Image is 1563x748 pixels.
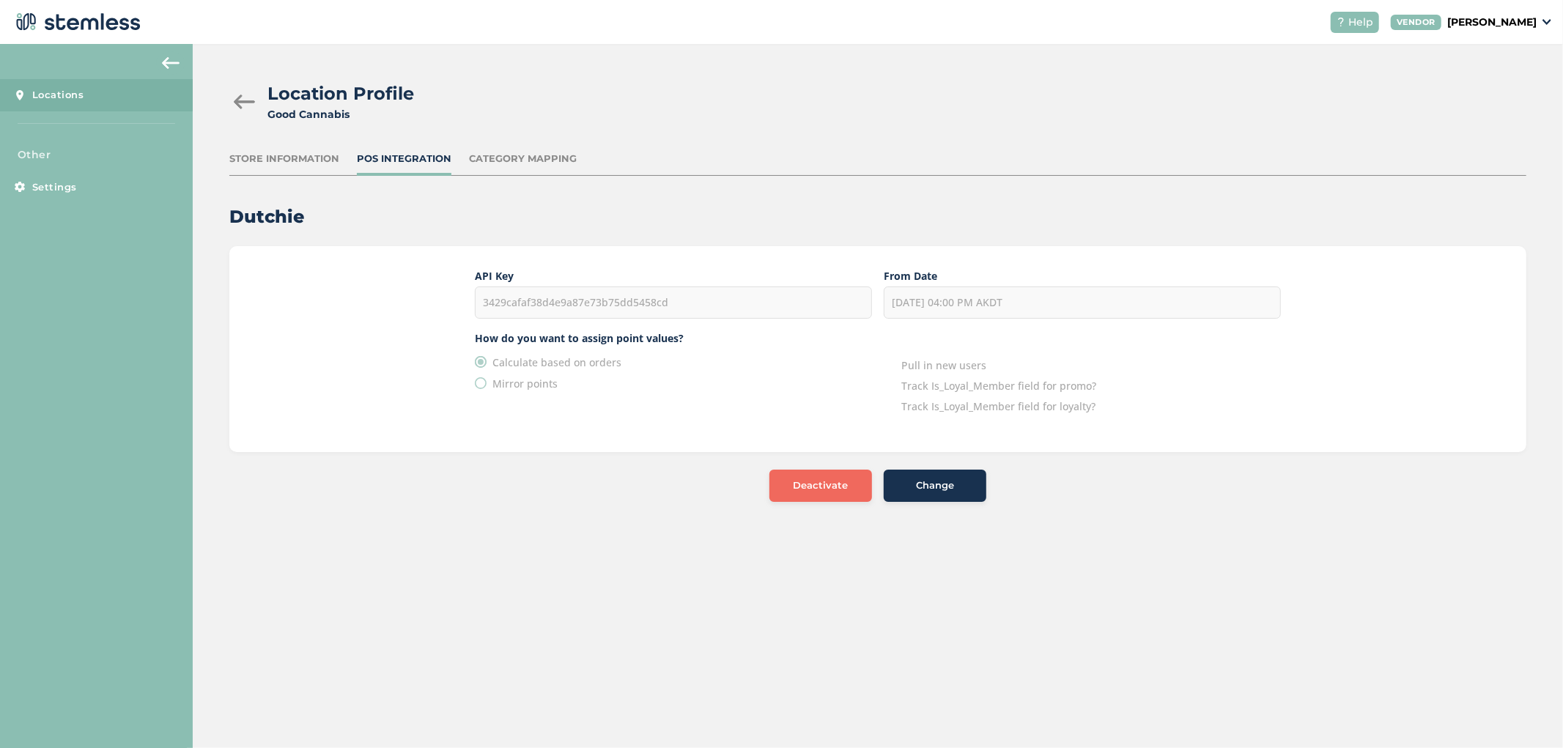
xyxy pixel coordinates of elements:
[469,152,577,166] div: Category Mapping
[475,268,872,284] label: API Key
[769,470,872,502] button: Deactivate
[884,268,1281,284] label: From Date
[1542,19,1551,25] img: icon_down-arrow-small-66adaf34.svg
[916,478,954,493] span: Change
[794,478,849,493] span: Deactivate
[267,107,414,122] div: Good Cannabis
[1348,15,1373,30] span: Help
[267,81,414,107] h2: Location Profile
[12,7,141,37] img: logo-dark-0685b13c.svg
[229,152,339,166] div: Store Information
[1337,18,1345,26] img: icon-help-white-03924b79.svg
[475,330,872,346] label: How do you want to assign point values?
[32,88,84,103] span: Locations
[884,470,986,502] button: Change
[1490,678,1563,748] iframe: Chat Widget
[162,57,180,69] img: icon-arrow-back-accent-c549486e.svg
[32,180,77,195] span: Settings
[1447,15,1537,30] p: [PERSON_NAME]
[229,205,1526,229] h2: Dutchie
[357,152,451,166] div: POS Integration
[1391,15,1441,30] div: VENDOR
